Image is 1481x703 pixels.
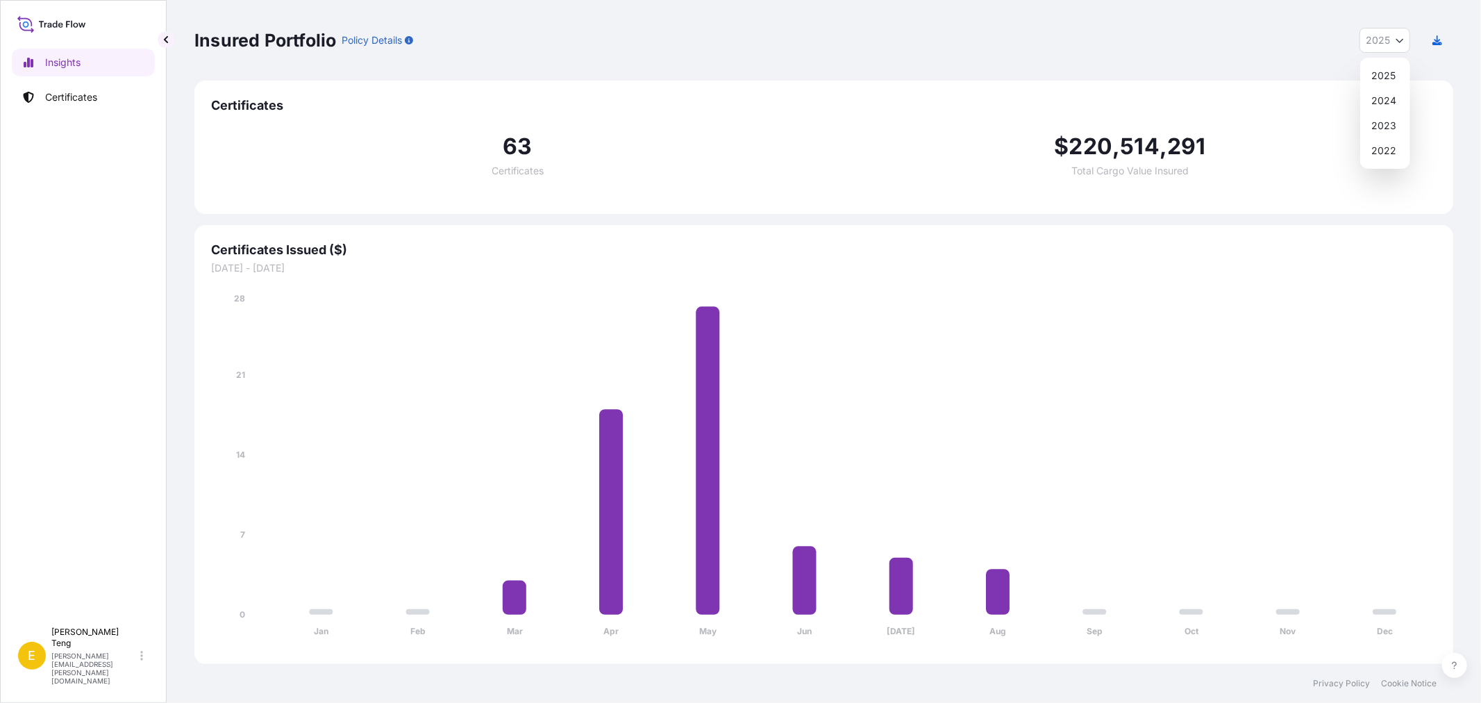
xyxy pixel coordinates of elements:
p: Policy Details [342,33,402,47]
p: Insured Portfolio [194,29,336,51]
div: Year Selector [1360,58,1410,169]
button: Year Selector [1359,28,1410,53]
div: 2022 [1366,138,1405,163]
div: 2024 [1366,88,1405,113]
div: 2023 [1366,113,1405,138]
div: 2025 [1366,63,1405,88]
span: 2025 [1366,33,1390,47]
